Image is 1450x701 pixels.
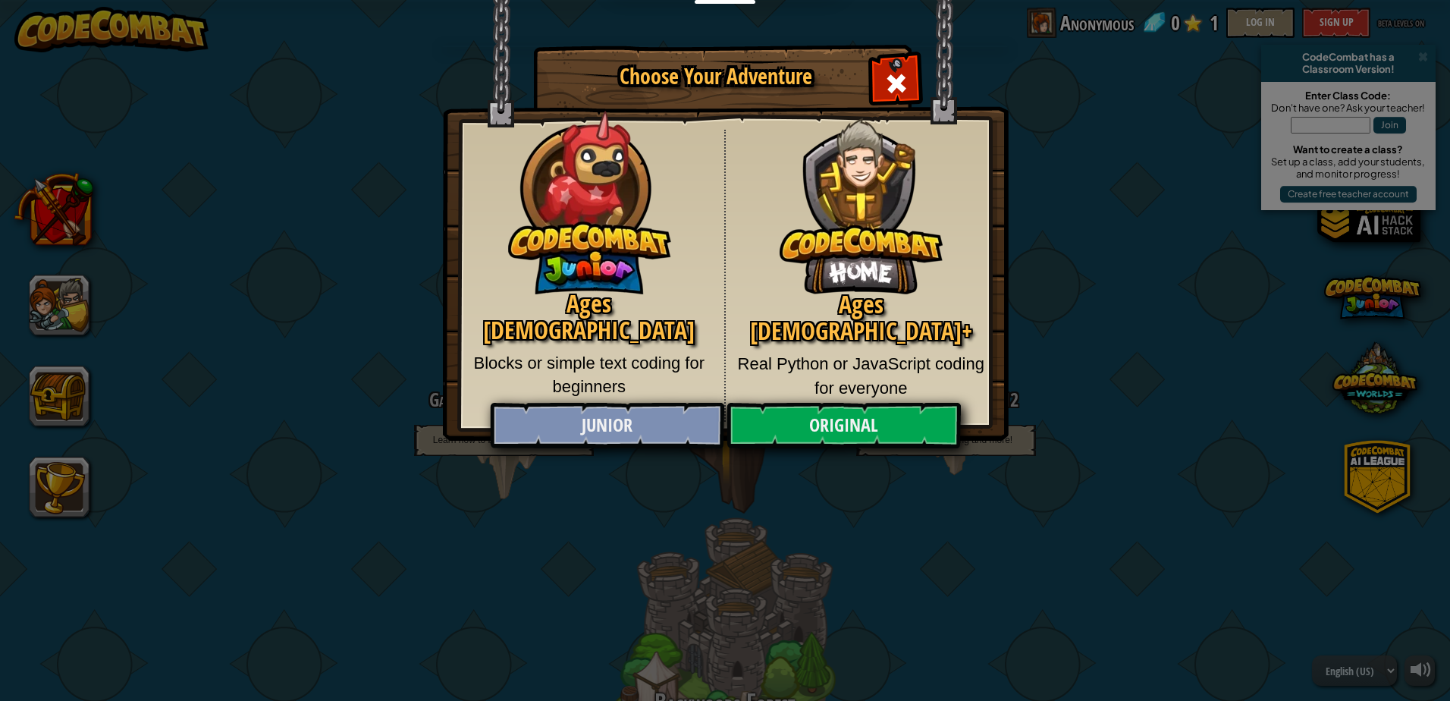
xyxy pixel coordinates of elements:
[737,291,986,344] h2: Ages [DEMOGRAPHIC_DATA]+
[737,352,986,400] p: Real Python or JavaScript coding for everyone
[508,101,671,294] img: CodeCombat Junior hero character
[466,291,713,344] h2: Ages [DEMOGRAPHIC_DATA]
[490,403,723,448] a: Junior
[780,95,943,294] img: CodeCombat Original hero character
[727,403,960,448] a: Original
[466,351,713,399] p: Blocks or simple text coding for beginners
[560,65,871,89] h1: Choose Your Adventure
[872,58,920,105] div: Close modal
